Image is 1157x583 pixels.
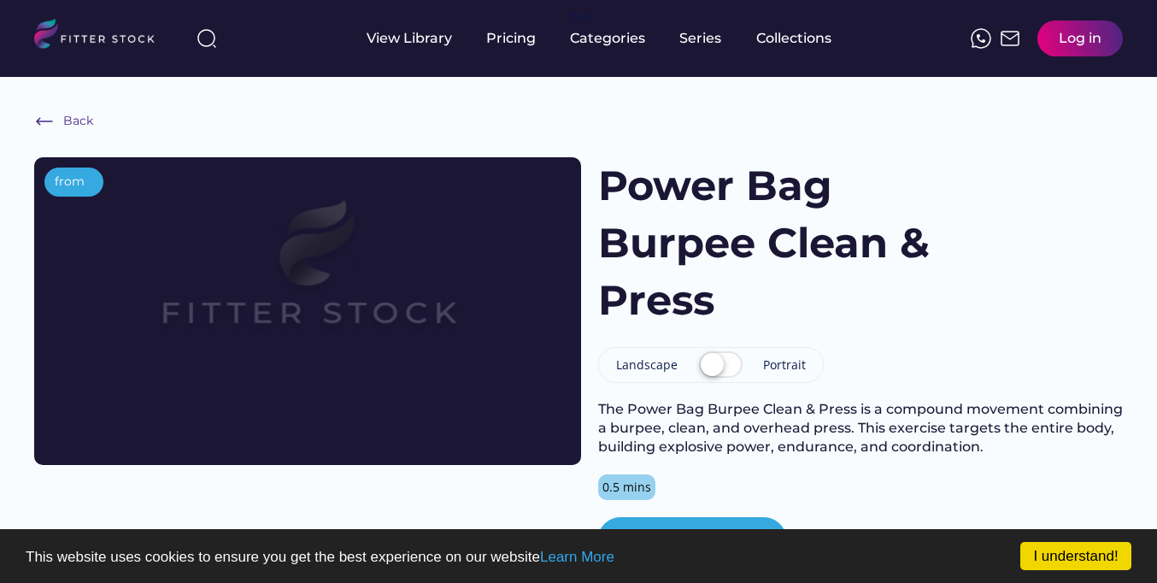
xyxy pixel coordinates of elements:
[89,157,526,403] img: Frame%2079%20%281%29.svg
[1059,29,1101,48] div: Log in
[63,113,93,130] div: Back
[34,111,55,132] img: Frame%20%286%29.svg
[486,29,536,48] div: Pricing
[679,29,722,48] div: Series
[34,19,169,54] img: LOGO.svg
[616,356,678,374] div: Landscape
[598,400,1123,457] div: The Power Bag Burpee Clean & Press is a compound movement combining a burpee, clean, and overhead...
[570,9,592,26] div: fvck
[26,550,1131,564] p: This website uses cookies to ensure you get the best experience on our website
[598,157,992,330] h1: Power Bag Burpee Clean & Press
[540,549,614,565] a: Learn More
[367,29,452,48] div: View Library
[602,479,651,496] div: 0.5 mins
[756,29,831,48] div: Collections
[971,28,991,49] img: meteor-icons_whatsapp%20%281%29.svg
[763,356,806,374] div: Portrait
[1020,542,1131,570] a: I understand!
[570,29,645,48] div: Categories
[1000,28,1020,49] img: Frame%2051.svg
[197,28,217,49] img: search-normal%203.svg
[55,174,85,191] div: from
